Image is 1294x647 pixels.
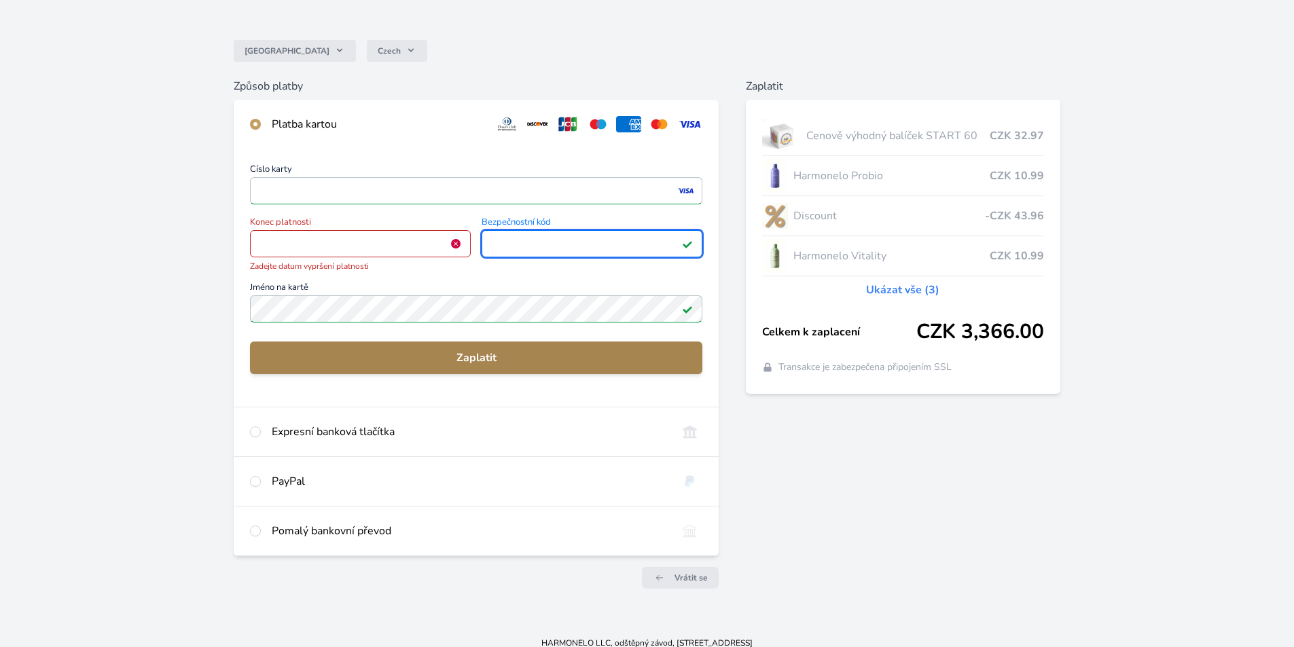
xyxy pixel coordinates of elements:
span: Transakce je zabezpečena připojením SSL [778,361,952,374]
h6: Způsob platby [234,78,719,94]
img: visa.svg [677,116,702,132]
img: Platné pole [682,303,693,314]
button: Zaplatit [250,341,702,374]
div: Platba kartou [272,116,484,132]
div: Expresní banková tlačítka [272,424,666,440]
button: Czech [367,40,427,62]
a: Ukázat vše (3) [866,282,939,298]
span: Číslo karty [250,165,702,177]
img: diners.svg [495,116,520,132]
img: mc.svg [647,116,672,132]
img: discount-lo.png [762,199,788,233]
img: CLEAN_PROBIO_se_stinem_x-lo.jpg [762,159,788,193]
img: jcb.svg [556,116,581,132]
img: paypal.svg [677,473,702,489]
img: onlineBanking_CZ.svg [677,424,702,440]
span: CZK 3,366.00 [916,320,1044,344]
img: amex.svg [616,116,641,132]
div: PayPal [272,473,666,489]
a: Vrátit se [642,567,719,589]
img: Chyba [450,238,461,249]
img: visa [677,185,695,197]
iframe: Iframe pro datum vypršení platnosti [256,234,465,253]
span: -CZK 43.96 [985,208,1044,224]
img: CLEAN_VITALITY_se_stinem_x-lo.jpg [762,239,788,273]
input: Jméno na kartěPlatné pole [250,295,702,322]
span: CZK 32.97 [990,128,1044,144]
div: Pomalý bankovní převod [272,523,666,539]
span: CZK 10.99 [990,248,1044,264]
img: Platné pole [682,238,693,249]
span: Konec platnosti [250,218,471,230]
iframe: Iframe pro bezpečnostní kód [488,234,696,253]
img: bankTransfer_IBAN.svg [677,523,702,539]
iframe: Iframe pro číslo karty [256,181,696,200]
button: [GEOGRAPHIC_DATA] [234,40,356,62]
span: [GEOGRAPHIC_DATA] [245,45,329,56]
span: Harmonelo Probio [793,168,990,184]
span: Jméno na kartě [250,283,702,295]
span: Cenově výhodný balíček START 60 [806,128,990,144]
span: Zadejte datum vypršení platnosti [250,260,471,272]
img: maestro.svg [586,116,611,132]
span: Zaplatit [261,350,691,366]
span: Discount [793,208,985,224]
span: Bezpečnostní kód [482,218,702,230]
span: Vrátit se [675,572,708,583]
h6: Zaplatit [746,78,1060,94]
span: Czech [378,45,401,56]
img: discover.svg [525,116,550,132]
span: Celkem k zaplacení [762,324,916,340]
img: start.jpg [762,119,801,153]
span: CZK 10.99 [990,168,1044,184]
span: Harmonelo Vitality [793,248,990,264]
